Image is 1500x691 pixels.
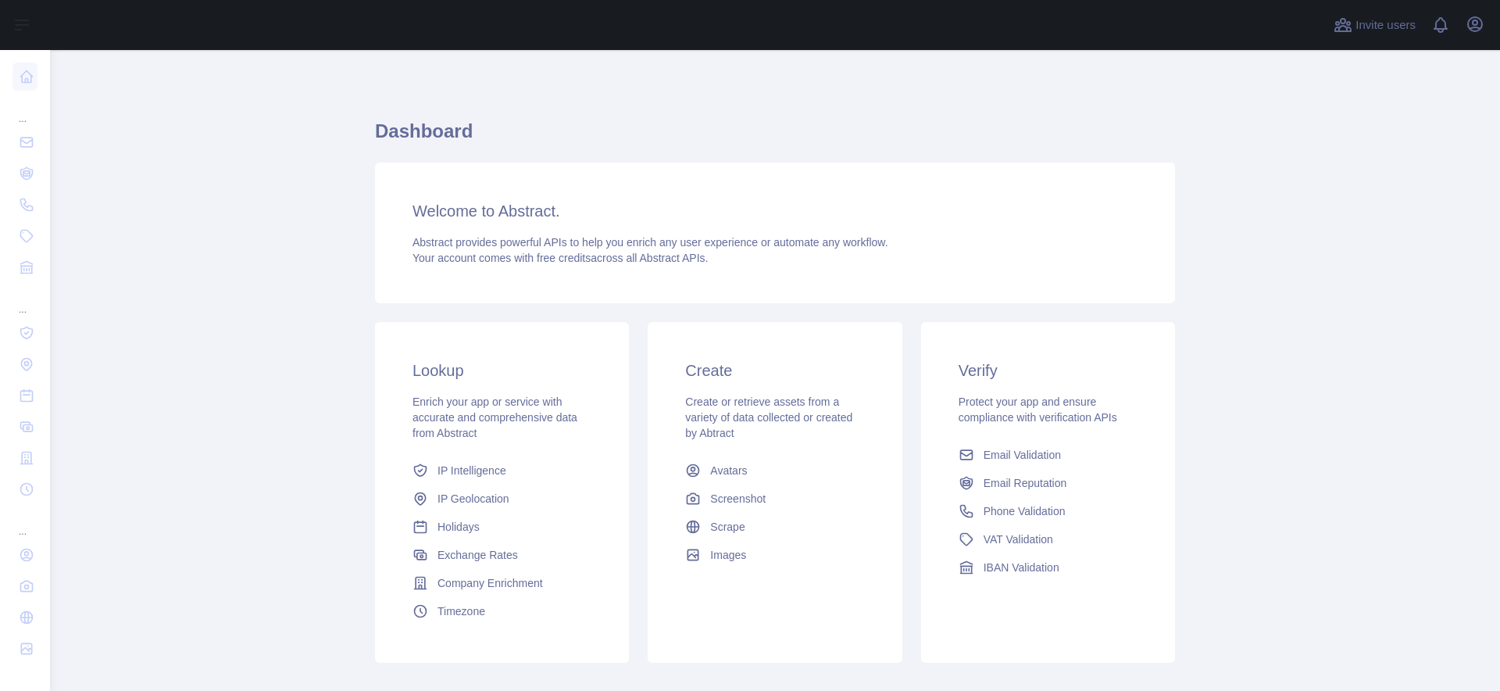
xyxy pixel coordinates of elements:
[437,575,543,591] span: Company Enrichment
[984,532,1053,547] span: VAT Validation
[412,252,708,264] span: Your account comes with across all Abstract APIs.
[1355,16,1416,34] span: Invite users
[406,456,598,485] a: IP Intelligence
[984,475,1067,491] span: Email Reputation
[710,491,766,507] span: Screenshot
[537,252,591,264] span: free credits
[437,491,509,507] span: IP Geolocation
[679,513,870,541] a: Scrape
[952,441,1144,469] a: Email Validation
[1330,13,1419,38] button: Invite users
[679,485,870,513] a: Screenshot
[375,119,1175,156] h1: Dashboard
[12,507,37,538] div: ...
[984,560,1059,575] span: IBAN Validation
[710,463,747,478] span: Avatars
[12,94,37,125] div: ...
[406,513,598,541] a: Holidays
[959,360,1137,381] h3: Verify
[952,553,1144,582] a: IBAN Validation
[679,541,870,569] a: Images
[685,396,852,439] span: Create or retrieve assets from a variety of data collected or created by Abtract
[952,469,1144,497] a: Email Reputation
[12,285,37,316] div: ...
[959,396,1117,424] span: Protect your app and ensure compliance with verification APIs
[952,497,1144,525] a: Phone Validation
[412,236,888,249] span: Abstract provides powerful APIs to help you enrich any user experience or automate any workflow.
[412,360,591,381] h3: Lookup
[406,569,598,597] a: Company Enrichment
[437,463,506,478] span: IP Intelligence
[710,519,745,535] span: Scrape
[679,456,870,485] a: Avatars
[685,360,864,381] h3: Create
[437,519,480,535] span: Holidays
[710,547,746,563] span: Images
[984,447,1061,463] span: Email Validation
[437,603,485,619] span: Timezone
[406,541,598,569] a: Exchange Rates
[412,200,1137,222] h3: Welcome to Abstract.
[412,396,577,439] span: Enrich your app or service with accurate and comprehensive data from Abstract
[437,547,518,563] span: Exchange Rates
[952,525,1144,553] a: VAT Validation
[406,485,598,513] a: IP Geolocation
[984,503,1066,519] span: Phone Validation
[406,597,598,625] a: Timezone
